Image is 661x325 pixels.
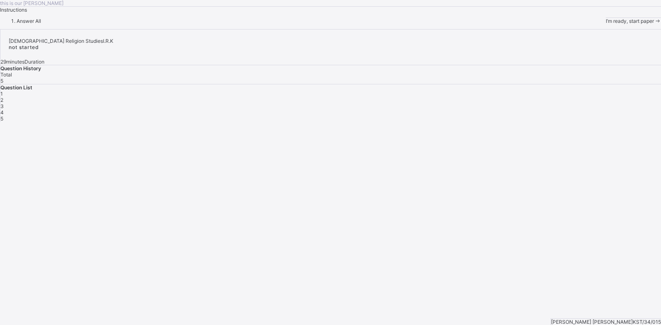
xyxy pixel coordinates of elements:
span: not started [9,44,39,50]
span: I.R.K [103,38,113,44]
span: Duration [24,59,44,65]
span: 1 [0,91,3,97]
span: [DEMOGRAPHIC_DATA] Religion Studies [9,38,103,44]
span: 2 [0,97,3,103]
span: Question List [0,84,32,91]
span: Answer All [17,18,41,24]
span: KST/34/015 [633,319,661,325]
span: I’m ready, start paper [606,18,654,24]
span: Total [0,71,12,78]
span: 3 [0,103,4,109]
span: 29 minutes [0,59,24,65]
span: Question History [0,65,41,71]
span: [PERSON_NAME] [PERSON_NAME] [551,319,633,325]
span: 5 [0,78,3,84]
span: 5 [0,116,3,122]
span: 4 [0,109,4,116]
